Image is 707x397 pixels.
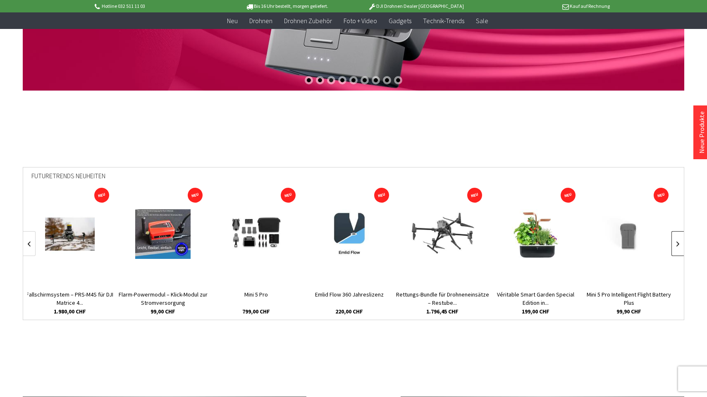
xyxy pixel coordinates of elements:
[31,167,676,190] div: Futuretrends Neuheiten
[372,76,380,84] div: 7
[244,12,278,29] a: Drohnen
[344,17,377,25] span: Foto + Video
[480,1,609,11] p: Kauf auf Rechnung
[335,307,363,316] span: 220,00 CHF
[423,17,464,25] span: Technik-Trends
[284,17,332,25] span: Drohnen Zubehör
[135,209,191,259] img: Flarm-Powermodul – Klick-Modul zur Stromversorgung
[93,1,222,11] p: Hotline 032 511 11 03
[489,290,582,307] a: Véritable Smart Garden Special Edition in...
[45,209,95,259] img: Fallschirmsystem – PRS-M4S für DJI Matrice 4 Series
[470,12,494,29] a: Sale
[389,17,411,25] span: Gadgets
[227,17,238,25] span: Neu
[222,1,351,11] p: Bis 16 Uhr bestellt, morgen geliefert.
[303,290,396,307] a: Emlid Flow 360 Jahreslizenz
[616,307,641,316] span: 99,90 CHF
[249,17,272,25] span: Drohnen
[278,12,338,29] a: Drohnen Zubehör
[305,76,313,84] div: 1
[522,307,549,316] span: 199,00 CHF
[54,307,86,316] span: 1.980,00 CHF
[394,76,402,84] div: 9
[511,209,561,259] img: Véritable Smart Garden Special Edition in Schwarz/Kupfer
[583,290,676,307] a: Mini 5 Pro Intelligent Flight Battery Plus
[327,76,335,84] div: 3
[338,76,346,84] div: 4
[426,307,459,316] span: 1.796,45 CHF
[476,17,488,25] span: Sale
[361,76,369,84] div: 6
[150,307,175,316] span: 99,00 CHF
[242,307,270,316] span: 799,00 CHF
[383,12,417,29] a: Gadgets
[23,290,116,307] a: Fallschirmsystem – PRS-M4S für DJI Matrice 4...
[407,209,478,259] img: Rettungs-Bundle für Drohneneinsätze – Restube Automatic 75 + AD4 Abwurfsystem
[349,76,358,84] div: 5
[592,209,666,259] img: Mini 5 Pro Intelligent Flight Battery Plus
[210,290,303,307] a: Mini 5 Pro
[351,1,480,11] p: DJI Drohnen Dealer [GEOGRAPHIC_DATA]
[338,12,383,29] a: Foto + Video
[383,76,391,84] div: 8
[697,111,706,153] a: Neue Produkte
[116,290,209,307] a: Flarm-Powermodul – Klick-Modul zur Stromversorgung
[316,76,324,84] div: 2
[219,209,294,259] img: Mini 5 Pro
[221,12,244,29] a: Neu
[396,290,489,307] a: Rettungs-Bundle für Drohneneinsätze – Restube...
[325,209,374,259] img: Emlid Flow 360 Jahreslizenz
[417,12,470,29] a: Technik-Trends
